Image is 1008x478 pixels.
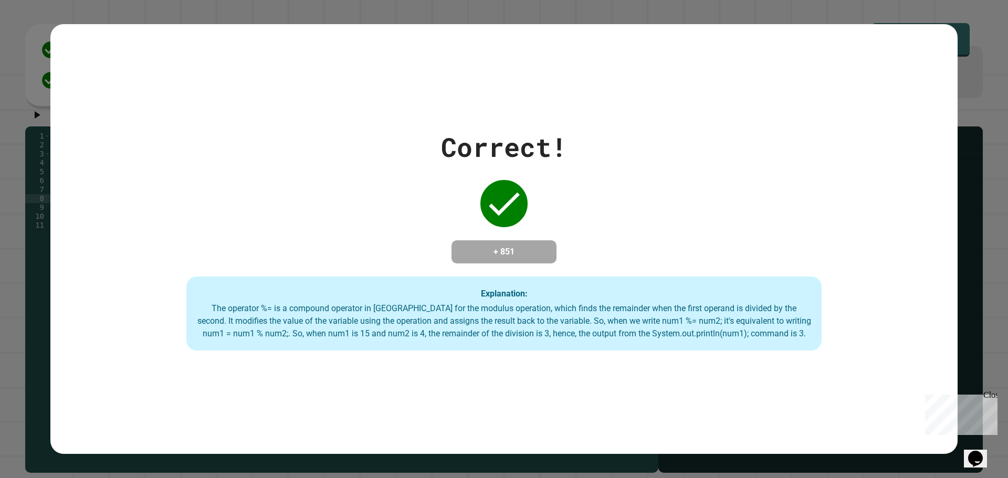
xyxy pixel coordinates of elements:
[921,390,997,435] iframe: chat widget
[441,128,567,167] div: Correct!
[481,288,528,298] strong: Explanation:
[4,4,72,67] div: Chat with us now!Close
[197,302,811,340] div: The operator %= is a compound operator in [GEOGRAPHIC_DATA] for the modulus operation, which find...
[964,436,997,468] iframe: chat widget
[462,246,546,258] h4: + 851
